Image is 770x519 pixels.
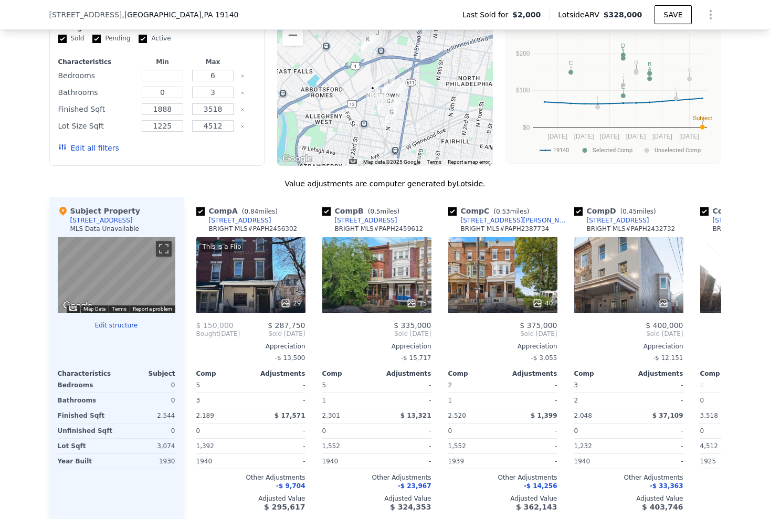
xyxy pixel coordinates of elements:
div: - [379,439,431,453]
span: Last Sold for [462,9,513,20]
div: BRIGHT MLS # PAPH2387734 [461,225,550,233]
a: [STREET_ADDRESS] [322,216,397,225]
img: Google [280,152,314,166]
span: $ 17,571 [275,412,305,419]
div: 3765 N 18th St [384,76,395,94]
div: Year Built [58,454,114,469]
div: 3,074 [119,439,175,453]
text: Subject [692,115,712,121]
div: Adjusted Value [574,494,683,503]
div: - [631,454,683,469]
div: This is a Flip [201,241,244,252]
a: [STREET_ADDRESS] [574,216,649,225]
div: Subject [117,369,175,378]
div: 262 W Apsley St [361,35,372,53]
div: [STREET_ADDRESS] [587,216,649,225]
div: Unfinished Sqft [58,423,114,438]
div: [STREET_ADDRESS] [209,216,271,225]
text: Unselected Comp [655,147,701,154]
span: $ 295,617 [264,503,305,511]
span: 3,518 [700,412,718,419]
span: 1,552 [448,442,466,450]
span: 1,392 [196,442,214,450]
div: - [253,423,305,438]
div: A chart. [512,30,714,161]
div: 2,544 [119,408,175,423]
div: 1940 [322,454,375,469]
div: Max [190,58,236,66]
div: 40 [532,298,553,309]
span: Lotside ARV [558,9,603,20]
span: -$ 15,717 [401,354,431,362]
text: Selected Comp [593,147,632,154]
span: $ 13,321 [400,412,431,419]
button: Clear [240,124,245,129]
div: - [253,393,305,408]
text: 19140 [553,147,569,154]
span: 1,552 [322,442,340,450]
div: 0 [700,378,753,393]
div: Comp [574,369,629,378]
span: ( miles) [364,208,404,215]
div: 1903 W VENANGO STREET [375,87,387,104]
div: 1615 W Westmoreland St [386,107,397,125]
span: 0 [322,427,326,435]
button: Clear [240,108,245,112]
div: Appreciation [448,342,557,351]
span: $ 150,000 [196,321,234,330]
div: Value adjustments are computer generated by Lotside . [49,178,721,189]
text: J [621,72,625,79]
span: ( miles) [238,208,282,215]
div: - [253,454,305,469]
span: Sold [DATE] [574,330,683,338]
div: Appreciation [574,342,683,351]
div: Comp D [574,206,660,216]
button: Zoom out [282,25,303,46]
div: Finished Sqft [58,408,114,423]
div: BRIGHT MLS # PAPH2459612 [335,225,424,233]
div: Characteristics [58,58,135,66]
span: 0.84 [245,208,259,215]
div: Comp A [196,206,282,216]
span: 4,512 [700,442,718,450]
text: E [621,83,625,90]
div: 1940 [196,454,249,469]
div: - [379,423,431,438]
div: Lot Sqft [58,439,114,453]
span: 0 [574,427,578,435]
button: Map Data [83,305,106,313]
span: 1,232 [574,442,592,450]
button: Clear [240,74,245,78]
span: 2,189 [196,412,214,419]
img: Google [60,299,95,313]
a: [STREET_ADDRESS] [196,216,271,225]
div: - [505,439,557,453]
div: 11 [658,298,679,309]
a: Report a map error [448,159,490,165]
span: 5 [322,382,326,389]
a: Terms (opens in new tab) [112,306,126,312]
div: - [379,454,431,469]
div: [STREET_ADDRESS][PERSON_NAME] [461,216,570,225]
text: $200 [515,50,530,57]
div: Lot Size Sqft [58,119,135,133]
input: Active [139,35,147,43]
div: Appreciation [322,342,431,351]
div: Adjustments [503,369,557,378]
div: - [631,439,683,453]
div: Other Adjustments [574,473,683,482]
div: 240 W Apsley St [362,34,374,52]
div: 29 [280,298,301,309]
div: BRIGHT MLS # PAPH2456302 [209,225,298,233]
div: [STREET_ADDRESS] [70,216,133,225]
div: 1930 [119,454,175,469]
span: 3 [574,382,578,389]
div: Appreciation [196,342,305,351]
div: Comp [322,369,377,378]
span: $ 403,746 [642,503,683,511]
text: L [674,86,677,92]
span: 2,301 [322,412,340,419]
div: 4629 GREENE STREET [369,22,381,40]
span: $ 37,109 [652,412,683,419]
label: Pending [92,34,130,43]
